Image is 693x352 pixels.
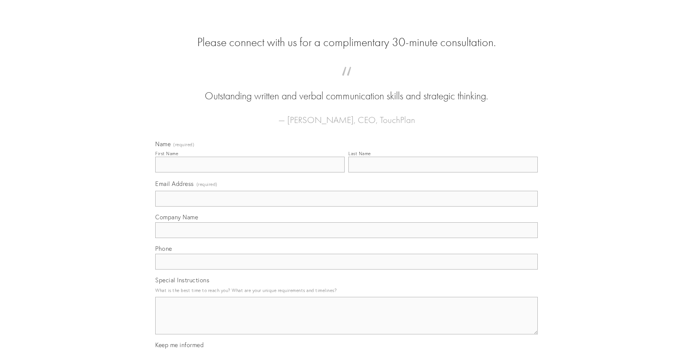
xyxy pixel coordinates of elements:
span: Company Name [155,213,198,221]
span: (required) [196,179,217,189]
span: Keep me informed [155,341,204,349]
span: Name [155,140,171,148]
blockquote: Outstanding written and verbal communication skills and strategic thinking. [167,74,526,103]
span: Email Address [155,180,194,187]
span: Special Instructions [155,276,209,284]
span: “ [167,74,526,89]
span: (required) [173,142,194,147]
div: First Name [155,151,178,156]
h2: Please connect with us for a complimentary 30-minute consultation. [155,35,538,49]
span: Phone [155,245,172,252]
figcaption: — [PERSON_NAME], CEO, TouchPlan [167,103,526,127]
p: What is the best time to reach you? What are your unique requirements and timelines? [155,285,538,295]
div: Last Name [348,151,371,156]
